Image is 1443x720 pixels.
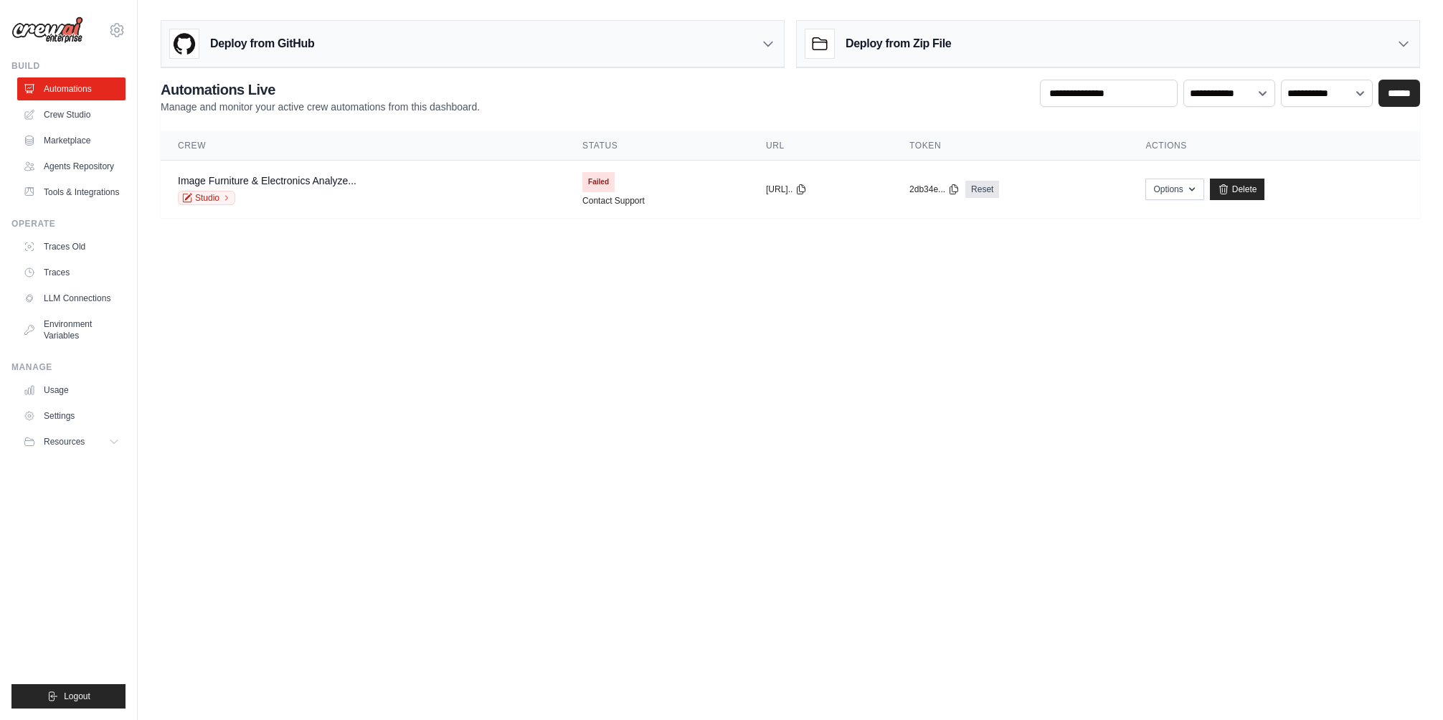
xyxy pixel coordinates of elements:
[17,103,126,126] a: Crew Studio
[11,218,126,229] div: Operate
[44,436,85,447] span: Resources
[11,60,126,72] div: Build
[17,404,126,427] a: Settings
[178,175,356,186] a: Image Furniture & Electronics Analyze...
[582,172,615,192] span: Failed
[965,181,999,198] a: Reset
[11,361,126,373] div: Manage
[17,313,126,347] a: Environment Variables
[749,131,892,161] th: URL
[17,129,126,152] a: Marketplace
[892,131,1128,161] th: Token
[17,430,126,453] button: Resources
[582,195,645,207] a: Contact Support
[11,16,83,44] img: Logo
[170,29,199,58] img: GitHub Logo
[17,235,126,258] a: Traces Old
[17,261,126,284] a: Traces
[64,691,90,702] span: Logout
[909,184,960,195] button: 2db34e...
[161,131,565,161] th: Crew
[17,155,126,178] a: Agents Repository
[161,80,480,100] h2: Automations Live
[565,131,749,161] th: Status
[1128,131,1420,161] th: Actions
[17,181,126,204] a: Tools & Integrations
[17,287,126,310] a: LLM Connections
[17,77,126,100] a: Automations
[846,35,951,52] h3: Deploy from Zip File
[11,684,126,709] button: Logout
[1210,179,1265,200] a: Delete
[1145,179,1203,200] button: Options
[178,191,235,205] a: Studio
[210,35,314,52] h3: Deploy from GitHub
[161,100,480,114] p: Manage and monitor your active crew automations from this dashboard.
[17,379,126,402] a: Usage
